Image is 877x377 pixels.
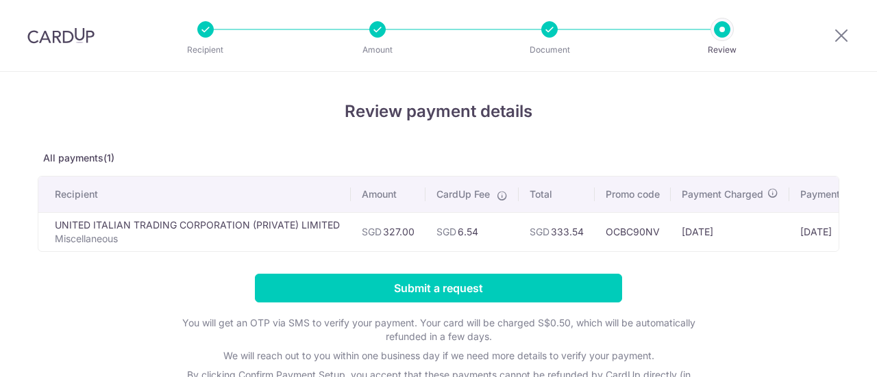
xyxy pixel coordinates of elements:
p: All payments(1) [38,151,839,165]
span: Payment Charged [682,187,763,201]
th: Amount [351,177,425,212]
span: Payment Due [800,187,861,201]
span: SGD [436,226,456,237]
p: Review [671,43,773,57]
p: Recipient [155,43,256,57]
p: You will get an OTP via SMS to verify your payment. Your card will be charged S$0.50, which will ... [164,316,713,343]
p: Document [499,43,600,57]
th: Recipient [38,177,351,212]
p: Amount [327,43,428,57]
span: CardUp Fee [436,187,490,201]
td: 6.54 [425,212,519,251]
p: We will reach out to you within one business day if we need more details to verify your payment. [164,349,713,363]
td: OCBC90NV [595,212,671,251]
iframe: Opens a widget where you can find more information [789,336,863,370]
th: Promo code [595,177,671,212]
img: CardUp [27,27,95,44]
span: SGD [362,226,382,237]
input: Submit a request [255,274,622,302]
th: Total [519,177,595,212]
td: 333.54 [519,212,595,251]
span: SGD [530,226,549,237]
p: Miscellaneous [55,232,340,246]
td: UNITED ITALIAN TRADING CORPORATION (PRIVATE) LIMITED [38,212,351,251]
td: 327.00 [351,212,425,251]
h4: Review payment details [38,99,839,124]
td: [DATE] [671,212,789,251]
